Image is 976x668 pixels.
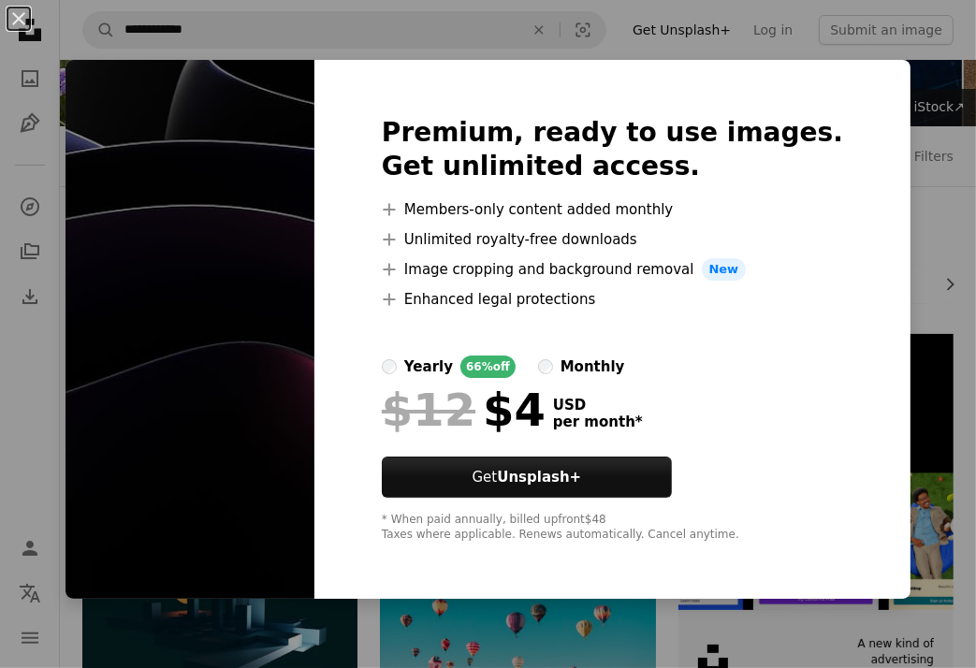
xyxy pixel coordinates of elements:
div: * When paid annually, billed upfront $48 Taxes where applicable. Renews automatically. Cancel any... [382,513,843,543]
span: $12 [382,385,475,434]
button: GetUnsplash+ [382,457,672,498]
input: yearly66%off [382,359,397,374]
span: per month * [553,414,643,430]
li: Image cropping and background removal [382,258,843,281]
li: Unlimited royalty-free downloads [382,228,843,251]
div: $4 [382,385,546,434]
div: yearly [404,356,453,378]
img: premium_photo-1685793804465-b12bbd8b7281 [66,60,314,599]
div: 66% off [460,356,516,378]
span: USD [553,397,643,414]
li: Enhanced legal protections [382,288,843,311]
span: New [702,258,747,281]
li: Members-only content added monthly [382,198,843,221]
strong: Unsplash+ [497,469,581,486]
div: monthly [561,356,625,378]
h2: Premium, ready to use images. Get unlimited access. [382,116,843,183]
input: monthly [538,359,553,374]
